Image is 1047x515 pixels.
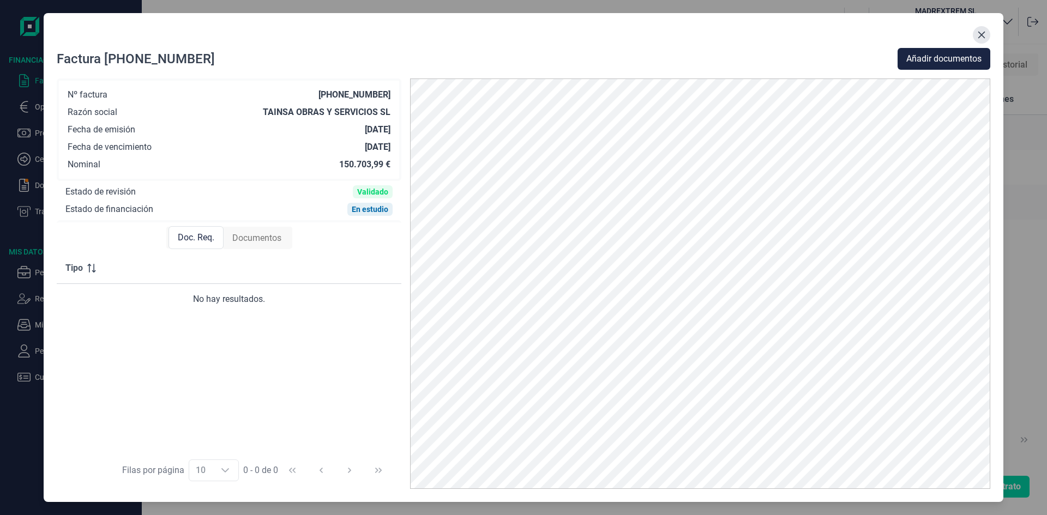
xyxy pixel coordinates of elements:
img: PDF Viewer [410,78,990,489]
div: Factura [PHONE_NUMBER] [57,50,215,68]
div: [PHONE_NUMBER] [318,89,390,100]
span: 0 - 0 de 0 [243,466,278,475]
div: En estudio [352,205,388,214]
button: Previous Page [308,457,334,483]
div: Choose [212,460,238,481]
div: Fecha de vencimiento [68,142,152,153]
button: Next Page [336,457,363,483]
span: Añadir documentos [906,52,982,65]
div: No hay resultados. [65,293,393,306]
span: Tipo [65,262,83,275]
div: Estado de financiación [65,204,153,215]
div: [DATE] [365,142,390,153]
div: [DATE] [365,124,390,135]
div: 150.703,99 € [339,159,390,170]
button: Last Page [365,457,392,483]
div: Validado [357,187,388,196]
div: Nominal [68,159,100,170]
div: TAINSA OBRAS Y SERVICIOS SL [263,107,390,118]
span: Documentos [232,232,281,245]
button: First Page [279,457,305,483]
div: Filas por página [122,464,184,477]
div: Documentos [224,227,290,249]
div: Doc. Req. [169,226,224,249]
div: Razón social [68,107,117,118]
button: Añadir documentos [898,48,990,70]
div: Nº factura [68,89,107,100]
button: Close [973,26,990,44]
span: Doc. Req. [178,231,214,244]
div: Estado de revisión [65,186,136,197]
div: Fecha de emisión [68,124,135,135]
